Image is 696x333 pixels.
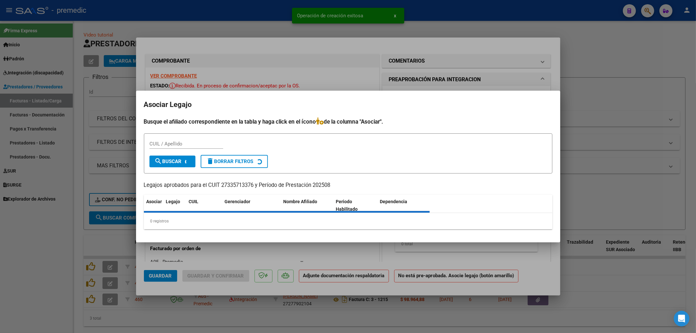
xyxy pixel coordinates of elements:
[380,199,407,204] span: Dependencia
[155,159,182,164] span: Buscar
[163,195,186,216] datatable-header-cell: Legajo
[155,157,162,165] mat-icon: search
[144,195,163,216] datatable-header-cell: Asociar
[147,199,162,204] span: Asociar
[222,195,281,216] datatable-header-cell: Gerenciador
[333,195,377,216] datatable-header-cell: Periodo Habilitado
[336,199,358,212] span: Periodo Habilitado
[377,195,430,216] datatable-header-cell: Dependencia
[207,157,214,165] mat-icon: delete
[144,117,552,126] h4: Busque el afiliado correspondiente en la tabla y haga click en el ícono de la columna "Asociar".
[144,181,552,189] p: Legajos aprobados para el CUIT 27335713376 y Período de Prestación 202508
[207,159,254,164] span: Borrar Filtros
[144,213,552,229] div: 0 registros
[149,156,195,167] button: Buscar
[166,199,180,204] span: Legajo
[284,199,317,204] span: Nombre Afiliado
[189,199,199,204] span: CUIL
[201,155,268,168] button: Borrar Filtros
[225,199,251,204] span: Gerenciador
[144,98,552,111] h2: Asociar Legajo
[281,195,333,216] datatable-header-cell: Nombre Afiliado
[186,195,222,216] datatable-header-cell: CUIL
[674,311,689,326] div: Open Intercom Messenger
